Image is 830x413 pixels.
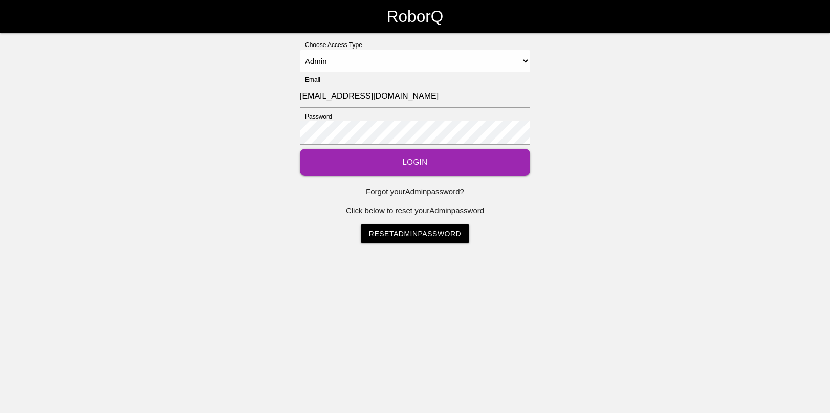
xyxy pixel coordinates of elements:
label: Choose Access Type [300,40,362,50]
a: ResetAdminPassword [361,224,469,243]
p: Click below to reset your Admin password [300,205,530,217]
button: Login [300,149,530,176]
label: Password [300,112,332,121]
label: Email [300,75,320,84]
p: Forgot your Admin password? [300,186,530,198]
